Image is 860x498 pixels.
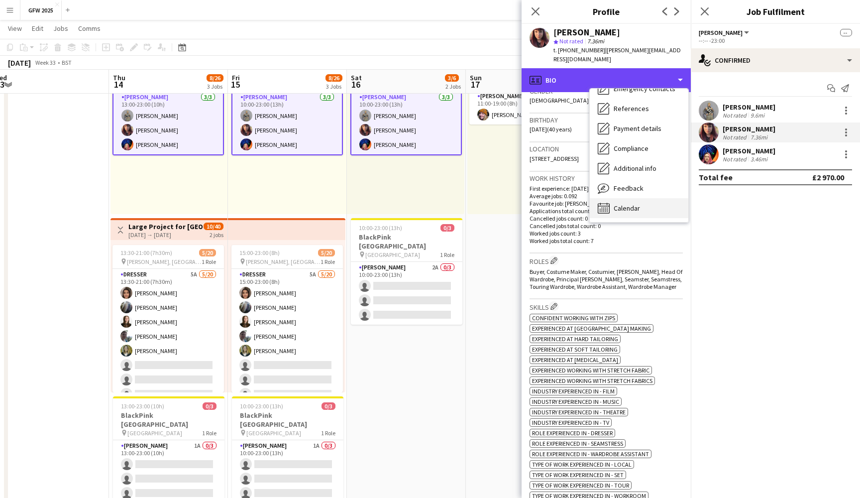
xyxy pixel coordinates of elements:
span: Confident working with zips [532,314,615,322]
span: Type Of Work Experienced In - Local [532,461,632,468]
span: Additional info [614,164,656,173]
span: t. [PHONE_NUMBER] [553,46,605,54]
span: 1 Role [321,429,335,437]
span: Type Of Work Experienced In - Tour [532,482,629,489]
app-card-role: [PERSON_NAME]3/310:00-23:00 (13h)[PERSON_NAME][PERSON_NAME][PERSON_NAME] [231,91,343,155]
div: References [590,99,688,119]
div: 13:30-21:00 (7h30m)5/20 [PERSON_NAME], [GEOGRAPHIC_DATA]1 RoleDresser5A5/2013:30-21:00 (7h30m)[PE... [112,245,224,392]
span: [GEOGRAPHIC_DATA] [127,429,182,437]
span: Industry Experienced In - Music [532,398,619,405]
span: Role Experienced In - Wardrobe Assistant [532,450,649,458]
div: Not rated [723,133,749,141]
span: [DEMOGRAPHIC_DATA] [530,97,589,104]
p: Cancelled jobs total count: 0 [530,222,683,230]
span: Week 33 [33,59,58,66]
span: [DATE] (40 years) [530,125,572,133]
span: -- [840,29,852,36]
span: 10:00-23:00 (13h) [240,402,283,410]
button: [PERSON_NAME] [699,29,751,36]
h3: Large Project for [GEOGRAPHIC_DATA], [PERSON_NAME], [GEOGRAPHIC_DATA] [128,222,203,231]
span: References [614,104,649,113]
h3: Location [530,144,683,153]
h3: BlackPink [GEOGRAPHIC_DATA] [351,233,462,250]
span: 8/26 [207,74,223,82]
span: 0/3 [203,402,216,410]
app-job-card: 10:00-23:00 (13h)3/3 [GEOGRAPHIC_DATA]1 Role[PERSON_NAME]3/310:00-23:00 (13h)[PERSON_NAME][PERSON... [231,67,343,155]
div: 3 Jobs [207,83,223,90]
span: Experienced at [GEOGRAPHIC_DATA] making [532,325,651,332]
div: Confirmed [691,48,860,72]
div: Not rated [723,112,749,119]
span: 17 [468,79,482,90]
span: | [PERSON_NAME][EMAIL_ADDRESS][DOMAIN_NAME] [553,46,681,63]
div: Calendar [590,198,688,218]
span: 5/20 [318,249,335,256]
span: [STREET_ADDRESS] [530,155,579,162]
span: 15 [230,79,240,90]
span: 10:00-23:00 (13h) [359,224,402,232]
h3: Work history [530,174,683,183]
span: 1 Role [202,258,216,265]
span: 3/6 [445,74,459,82]
span: 8/26 [325,74,342,82]
span: Buyer, Costume Maker, Costumier, [PERSON_NAME], Head Of Wardrobe, Principal [PERSON_NAME], Seamst... [530,268,682,290]
h3: Job Fulfilment [691,5,860,18]
app-card-role: [PERSON_NAME]3/310:00-23:00 (13h)[PERSON_NAME][PERSON_NAME][PERSON_NAME] [350,91,462,155]
a: View [4,22,26,35]
span: Edit [32,24,43,33]
div: 13:00-23:00 (10h)3/3 [GEOGRAPHIC_DATA]1 Role[PERSON_NAME]3/313:00-23:00 (10h)[PERSON_NAME][PERSON... [112,67,224,155]
span: Not rated [559,37,583,45]
p: Cancelled jobs count: 0 [530,215,683,222]
div: [PERSON_NAME] [553,28,620,37]
div: Payment details [590,119,688,138]
div: Total fee [699,172,733,182]
span: Industry Experienced In - Theatre [532,408,626,416]
div: 7.36mi [749,133,769,141]
h3: Profile [522,5,691,18]
span: 10/40 [204,223,223,230]
span: Experienced at [MEDICAL_DATA] [532,356,618,364]
div: [PERSON_NAME] [723,103,775,112]
span: Role Experienced In - Dresser [532,429,613,437]
span: Compliance [614,144,648,153]
div: BST [62,59,72,66]
p: Worked jobs total count: 7 [530,237,683,245]
span: [GEOGRAPHIC_DATA] [365,251,420,258]
app-card-role: [PERSON_NAME]2A0/310:00-23:00 (13h) [351,262,462,325]
div: Additional info [590,158,688,178]
span: Comms [78,24,101,33]
span: 1 Role [440,251,454,258]
div: Not rated [723,155,749,163]
h3: Roles [530,255,683,266]
span: Experienced working with stretch fabric [532,367,649,374]
span: [GEOGRAPHIC_DATA] [246,429,301,437]
a: Comms [74,22,105,35]
span: Jobs [53,24,68,33]
div: 2 Jobs [445,83,461,90]
app-card-role: [PERSON_NAME]1/111:00-19:00 (8h)[PERSON_NAME] [469,91,581,124]
span: Calendar [614,204,640,213]
span: 14 [111,79,125,90]
a: Edit [28,22,47,35]
span: 15:00-23:00 (8h) [239,249,280,256]
a: Jobs [49,22,72,35]
span: Payment details [614,124,661,133]
div: --:-- -23:00 [699,37,852,44]
span: View [8,24,22,33]
div: 9.6mi [749,112,766,119]
app-job-card: 15:00-23:00 (8h)5/20 [PERSON_NAME], [GEOGRAPHIC_DATA]1 RoleDresser5A5/2015:00-23:00 (8h)[PERSON_N... [231,245,343,392]
span: Seamster [699,29,743,36]
div: [PERSON_NAME] [723,124,775,133]
span: Experienced working with stretch fabrics [532,377,652,384]
span: 1 Role [321,258,335,265]
app-job-card: 11:00-19:00 (8h)1/1 [PERSON_NAME][GEOGRAPHIC_DATA][PERSON_NAME]1 Role[PERSON_NAME]1/111:00-19:00 ... [469,67,581,124]
h3: Birthday [530,116,683,124]
button: GFW 2025 [20,0,62,20]
span: Experienced at soft tailoring [532,346,618,353]
span: 16 [349,79,362,90]
span: Sat [351,73,362,82]
span: Type Of Work Experienced In - Set [532,471,624,479]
